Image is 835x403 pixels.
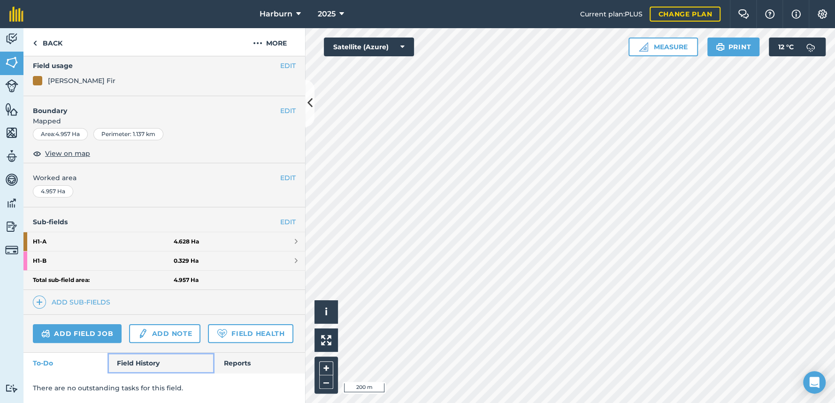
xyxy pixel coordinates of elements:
img: A question mark icon [764,9,775,19]
strong: H1 - A [33,232,174,251]
img: svg+xml;base64,PD94bWwgdmVyc2lvbj0iMS4wIiBlbmNvZGluZz0idXRmLTgiPz4KPCEtLSBHZW5lcmF0b3I6IEFkb2JlIE... [5,173,18,187]
span: 12 ° C [778,38,794,56]
strong: 4.628 Ha [174,238,199,245]
img: svg+xml;base64,PD94bWwgdmVyc2lvbj0iMS4wIiBlbmNvZGluZz0idXRmLTgiPz4KPCEtLSBHZW5lcmF0b3I6IEFkb2JlIE... [5,79,18,92]
strong: 0.329 Ha [174,257,199,265]
img: svg+xml;base64,PD94bWwgdmVyc2lvbj0iMS4wIiBlbmNvZGluZz0idXRmLTgiPz4KPCEtLSBHZW5lcmF0b3I6IEFkb2JlIE... [5,32,18,46]
img: Two speech bubbles overlapping with the left bubble in the forefront [738,9,749,19]
button: – [319,375,333,389]
img: svg+xml;base64,PHN2ZyB4bWxucz0iaHR0cDovL3d3dy53My5vcmcvMjAwMC9zdmciIHdpZHRoPSI1NiIgaGVpZ2h0PSI2MC... [5,126,18,140]
button: Print [707,38,760,56]
img: svg+xml;base64,PD94bWwgdmVyc2lvbj0iMS4wIiBlbmNvZGluZz0idXRmLTgiPz4KPCEtLSBHZW5lcmF0b3I6IEFkb2JlIE... [138,328,148,339]
button: More [235,28,305,56]
div: Area : 4.957 Ha [33,128,88,140]
button: i [314,300,338,324]
img: svg+xml;base64,PHN2ZyB4bWxucz0iaHR0cDovL3d3dy53My5vcmcvMjAwMC9zdmciIHdpZHRoPSIyMCIgaGVpZ2h0PSIyNC... [253,38,262,49]
button: EDIT [280,61,296,71]
img: svg+xml;base64,PHN2ZyB4bWxucz0iaHR0cDovL3d3dy53My5vcmcvMjAwMC9zdmciIHdpZHRoPSI5IiBoZWlnaHQ9IjI0Ii... [33,38,37,49]
h4: Sub-fields [23,217,305,227]
a: To-Do [23,353,107,373]
div: Open Intercom Messenger [803,371,826,394]
a: Add sub-fields [33,296,114,309]
img: svg+xml;base64,PHN2ZyB4bWxucz0iaHR0cDovL3d3dy53My5vcmcvMjAwMC9zdmciIHdpZHRoPSI1NiIgaGVpZ2h0PSI2MC... [5,102,18,116]
img: Four arrows, one pointing top left, one top right, one bottom right and the last bottom left [321,335,331,345]
span: Mapped [23,116,305,126]
span: i [325,306,328,318]
button: Satellite (Azure) [324,38,414,56]
button: EDIT [280,106,296,116]
img: svg+xml;base64,PD94bWwgdmVyc2lvbj0iMS4wIiBlbmNvZGluZz0idXRmLTgiPz4KPCEtLSBHZW5lcmF0b3I6IEFkb2JlIE... [5,384,18,393]
button: + [319,361,333,375]
span: Worked area [33,173,296,183]
img: fieldmargin Logo [9,7,23,22]
a: H1-B0.329 Ha [23,251,305,270]
button: EDIT [280,173,296,183]
img: svg+xml;base64,PHN2ZyB4bWxucz0iaHR0cDovL3d3dy53My5vcmcvMjAwMC9zdmciIHdpZHRoPSIxOCIgaGVpZ2h0PSIyNC... [33,148,41,159]
strong: Total sub-field area: [33,276,174,284]
img: svg+xml;base64,PHN2ZyB4bWxucz0iaHR0cDovL3d3dy53My5vcmcvMjAwMC9zdmciIHdpZHRoPSIxNyIgaGVpZ2h0PSIxNy... [791,8,801,20]
span: 2025 [318,8,336,20]
img: svg+xml;base64,PD94bWwgdmVyc2lvbj0iMS4wIiBlbmNvZGluZz0idXRmLTgiPz4KPCEtLSBHZW5lcmF0b3I6IEFkb2JlIE... [41,328,50,339]
a: Reports [214,353,305,373]
strong: H1 - B [33,251,174,270]
img: svg+xml;base64,PD94bWwgdmVyc2lvbj0iMS4wIiBlbmNvZGluZz0idXRmLTgiPz4KPCEtLSBHZW5lcmF0b3I6IEFkb2JlIE... [5,149,18,163]
a: Field History [107,353,214,373]
button: View on map [33,148,90,159]
div: Perimeter : 1.137 km [93,128,163,140]
img: svg+xml;base64,PD94bWwgdmVyc2lvbj0iMS4wIiBlbmNvZGluZz0idXRmLTgiPz4KPCEtLSBHZW5lcmF0b3I6IEFkb2JlIE... [5,243,18,257]
img: svg+xml;base64,PHN2ZyB4bWxucz0iaHR0cDovL3d3dy53My5vcmcvMjAwMC9zdmciIHdpZHRoPSI1NiIgaGVpZ2h0PSI2MC... [5,55,18,69]
p: There are no outstanding tasks for this field. [33,383,296,393]
span: View on map [45,148,90,159]
img: svg+xml;base64,PHN2ZyB4bWxucz0iaHR0cDovL3d3dy53My5vcmcvMjAwMC9zdmciIHdpZHRoPSIxOSIgaGVpZ2h0PSIyNC... [716,41,725,53]
img: svg+xml;base64,PD94bWwgdmVyc2lvbj0iMS4wIiBlbmNvZGluZz0idXRmLTgiPz4KPCEtLSBHZW5lcmF0b3I6IEFkb2JlIE... [801,38,820,56]
div: [PERSON_NAME] Fir [48,76,115,86]
strong: 4.957 Ha [174,276,199,284]
button: Measure [628,38,698,56]
a: Add note [129,324,200,343]
a: Change plan [650,7,720,22]
span: Harburn [260,8,292,20]
button: 12 °C [769,38,826,56]
img: A cog icon [817,9,828,19]
a: Add field job [33,324,122,343]
img: svg+xml;base64,PHN2ZyB4bWxucz0iaHR0cDovL3d3dy53My5vcmcvMjAwMC9zdmciIHdpZHRoPSIxNCIgaGVpZ2h0PSIyNC... [36,297,43,308]
img: svg+xml;base64,PD94bWwgdmVyc2lvbj0iMS4wIiBlbmNvZGluZz0idXRmLTgiPz4KPCEtLSBHZW5lcmF0b3I6IEFkb2JlIE... [5,196,18,210]
h4: Field usage [33,61,280,71]
span: Current plan : PLUS [580,9,642,19]
img: svg+xml;base64,PD94bWwgdmVyc2lvbj0iMS4wIiBlbmNvZGluZz0idXRmLTgiPz4KPCEtLSBHZW5lcmF0b3I6IEFkb2JlIE... [5,220,18,234]
h4: Boundary [23,96,280,116]
a: Field Health [208,324,293,343]
img: Ruler icon [639,42,648,52]
a: Back [23,28,72,56]
div: 4.957 Ha [33,185,73,198]
a: H1-A4.628 Ha [23,232,305,251]
a: EDIT [280,217,296,227]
